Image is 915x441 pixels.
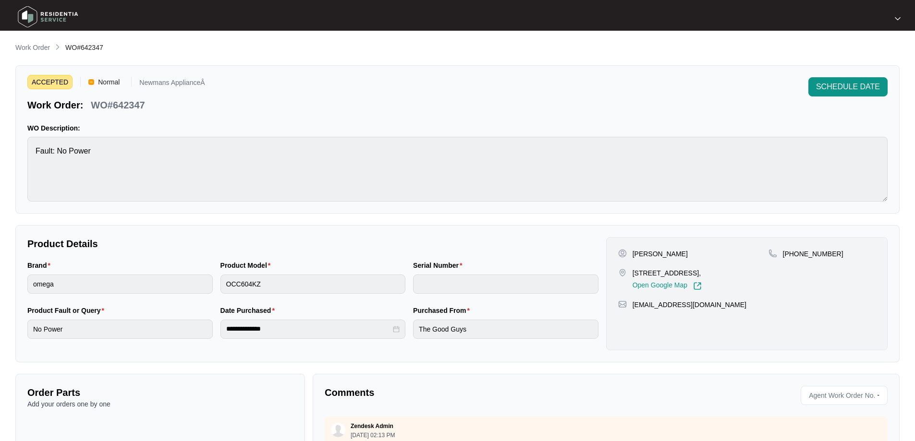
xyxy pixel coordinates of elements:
[27,274,213,294] input: Brand
[618,268,627,277] img: map-pin
[220,306,279,315] label: Date Purchased
[139,79,205,89] p: Newmans ApplianceÂ
[27,306,108,315] label: Product Fault or Query
[633,300,746,310] p: [EMAIL_ADDRESS][DOMAIN_NAME]
[413,306,474,315] label: Purchased From
[633,249,688,259] p: [PERSON_NAME]
[27,98,83,112] p: Work Order:
[693,282,702,290] img: Link-External
[15,43,50,52] p: Work Order
[27,261,54,270] label: Brand
[226,324,391,334] input: Date Purchased
[618,300,627,309] img: map-pin
[220,261,275,270] label: Product Model
[413,320,598,339] input: Purchased From
[27,123,888,133] p: WO Description:
[14,2,82,31] img: residentia service logo
[805,388,875,403] span: Agent Work Order No.
[816,81,880,93] span: SCHEDULE DATE
[877,388,883,403] p: -
[895,16,901,21] img: dropdown arrow
[27,386,293,399] p: Order Parts
[769,249,777,258] img: map-pin
[88,79,94,85] img: Vercel Logo
[27,320,213,339] input: Product Fault or Query
[413,261,466,270] label: Serial Number
[808,77,888,96] button: SCHEDULE DATE
[91,98,145,112] p: WO#642347
[94,75,123,89] span: Normal
[27,237,598,250] p: Product Details
[351,422,393,430] p: Zendesk Admin
[633,282,702,290] a: Open Google Map
[220,274,406,294] input: Product Model
[27,75,73,89] span: ACCEPTED
[618,249,627,258] img: user-pin
[13,43,52,53] a: Work Order
[54,43,61,51] img: chevron-right
[331,423,345,437] img: user.svg
[325,386,599,399] p: Comments
[783,249,843,259] p: [PHONE_NUMBER]
[413,274,598,294] input: Serial Number
[27,137,888,202] textarea: Fault: No Power
[351,432,395,438] p: [DATE] 02:13 PM
[633,268,702,278] p: [STREET_ADDRESS],
[27,399,293,409] p: Add your orders one by one
[65,44,103,51] span: WO#642347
